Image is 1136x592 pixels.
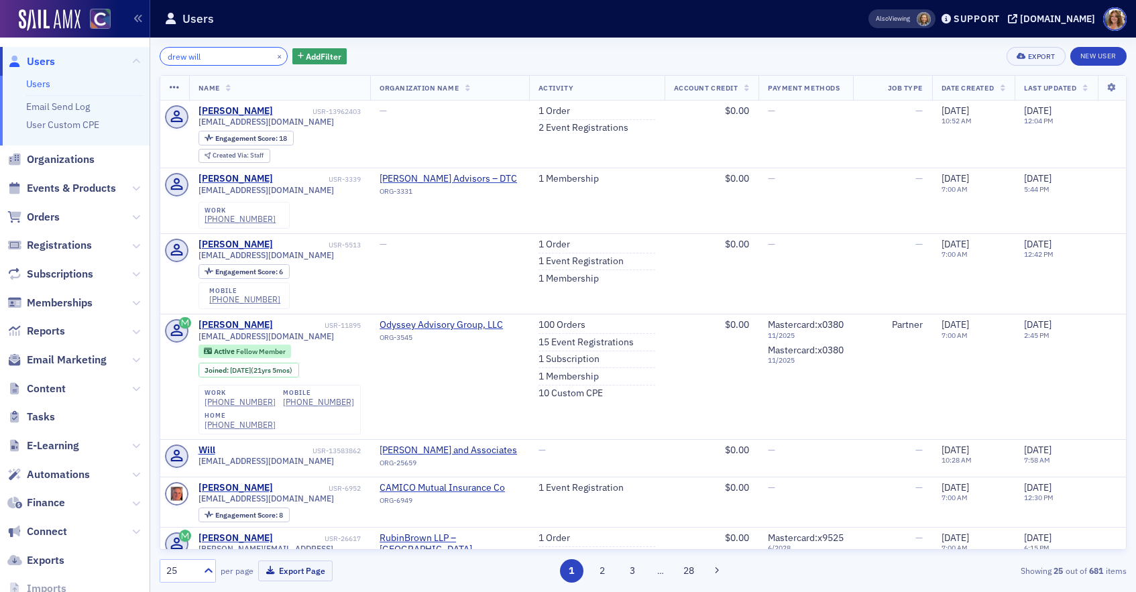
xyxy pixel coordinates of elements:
[915,105,923,117] span: —
[306,50,341,62] span: Add Filter
[205,412,276,420] div: home
[166,564,196,578] div: 25
[560,559,583,583] button: 1
[1024,172,1052,184] span: [DATE]
[209,294,280,304] div: [PHONE_NUMBER]
[538,337,634,349] a: 15 Event Registrations
[198,445,215,457] a: Will
[942,116,972,125] time: 10:52 AM
[674,83,738,93] span: Account Credit
[380,319,503,331] a: Odyssey Advisory Group, LLC
[274,50,286,62] button: ×
[725,444,749,456] span: $0.00
[198,239,273,251] a: [PERSON_NAME]
[942,455,972,465] time: 10:28 AM
[26,101,90,113] a: Email Send Log
[230,365,251,375] span: [DATE]
[1024,184,1049,194] time: 5:44 PM
[275,241,361,249] div: USR-5513
[198,544,361,554] span: [PERSON_NAME][EMAIL_ADDRESS][PERSON_NAME][DOMAIN_NAME]
[917,12,931,26] span: Lindsay Moore
[1020,13,1095,25] div: [DOMAIN_NAME]
[942,543,968,552] time: 7:00 AM
[380,482,505,494] span: CAMICO Mutual Insurance Co
[27,54,55,69] span: Users
[954,13,1000,25] div: Support
[7,324,65,339] a: Reports
[590,559,614,583] button: 2
[205,206,276,215] div: work
[538,388,603,400] a: 10 Custom CPE
[768,238,775,250] span: —
[725,532,749,544] span: $0.00
[768,344,844,356] span: Mastercard : x0380
[942,532,969,544] span: [DATE]
[942,238,969,250] span: [DATE]
[942,249,968,259] time: 7:00 AM
[27,238,92,253] span: Registrations
[215,135,287,142] div: 18
[915,481,923,493] span: —
[27,181,116,196] span: Events & Products
[205,214,276,224] a: [PHONE_NUMBER]
[538,105,570,117] a: 1 Order
[221,565,253,577] label: per page
[1007,47,1065,66] button: Export
[813,565,1127,577] div: Showing out of items
[768,481,775,493] span: —
[7,495,65,510] a: Finance
[7,181,116,196] a: Events & Products
[942,444,969,456] span: [DATE]
[1087,565,1106,577] strong: 681
[275,321,361,330] div: USR-11895
[942,184,968,194] time: 7:00 AM
[27,210,60,225] span: Orders
[27,438,79,453] span: E-Learning
[862,319,922,331] div: Partner
[198,185,334,195] span: [EMAIL_ADDRESS][DOMAIN_NAME]
[275,534,361,543] div: USR-26617
[538,482,624,494] a: 1 Event Registration
[1024,238,1052,250] span: [DATE]
[380,496,505,510] div: ORG-6949
[888,83,923,93] span: Job Type
[198,250,334,260] span: [EMAIL_ADDRESS][DOMAIN_NAME]
[380,333,503,347] div: ORG-3545
[283,397,354,407] a: [PHONE_NUMBER]
[217,447,361,455] div: USR-13583862
[942,105,969,117] span: [DATE]
[198,363,299,377] div: Joined: 2004-03-31 00:00:00
[209,287,280,295] div: mobile
[538,371,599,383] a: 1 Membership
[27,267,93,282] span: Subscriptions
[942,481,969,493] span: [DATE]
[198,508,290,522] div: Engagement Score: 8
[1024,455,1050,465] time: 7:58 AM
[942,331,968,340] time: 7:00 AM
[1103,7,1127,31] span: Profile
[258,560,333,581] button: Export Page
[380,445,517,457] span: Kelly Ramsdale and Associates
[27,495,65,510] span: Finance
[1024,83,1076,93] span: Last Updated
[7,267,93,282] a: Subscriptions
[7,438,79,453] a: E-Learning
[1028,53,1056,60] div: Export
[538,173,599,185] a: 1 Membership
[215,133,279,143] span: Engagement Score :
[205,397,276,407] div: [PHONE_NUMBER]
[768,318,844,331] span: Mastercard : x0380
[380,445,517,457] a: [PERSON_NAME] and Associates
[768,356,844,365] span: 11 / 2025
[768,105,775,117] span: —
[90,9,111,29] img: SailAMX
[876,14,889,23] div: Also
[621,559,644,583] button: 3
[1052,565,1066,577] strong: 25
[942,172,969,184] span: [DATE]
[1070,47,1127,66] a: New User
[19,9,80,31] img: SailAMX
[215,267,279,276] span: Engagement Score :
